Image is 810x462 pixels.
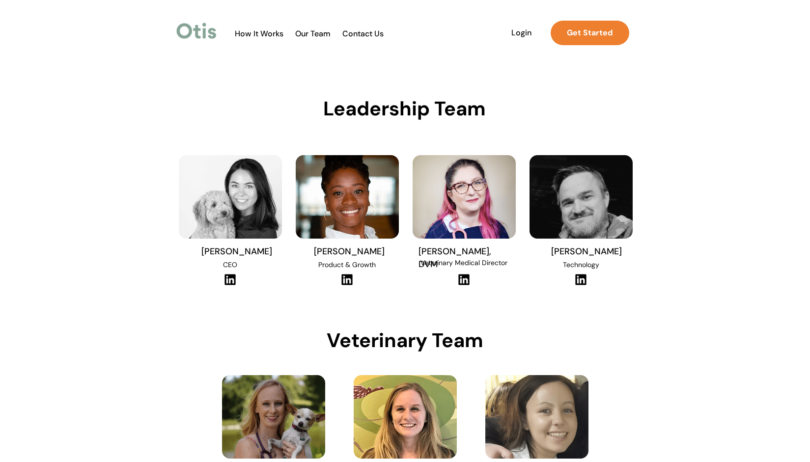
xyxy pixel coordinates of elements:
[323,96,486,121] span: Leadership Team
[499,28,544,37] span: Login
[337,29,389,39] a: Contact Us
[499,21,544,45] a: Login
[563,260,599,269] span: Technology
[223,260,237,269] span: CEO
[289,29,337,39] a: Our Team
[419,245,491,270] span: [PERSON_NAME], DVM
[420,258,507,267] span: Veterinary Medical Director
[337,29,389,38] span: Contact Us
[289,29,337,38] span: Our Team
[551,21,629,45] a: Get Started
[318,260,376,269] span: Product & Growth
[230,29,288,38] span: How It Works
[551,245,622,257] span: [PERSON_NAME]
[567,27,613,38] strong: Get Started
[201,245,272,257] span: [PERSON_NAME]
[314,245,385,257] span: [PERSON_NAME]
[230,29,288,39] a: How It Works
[327,327,483,353] span: Veterinary Team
